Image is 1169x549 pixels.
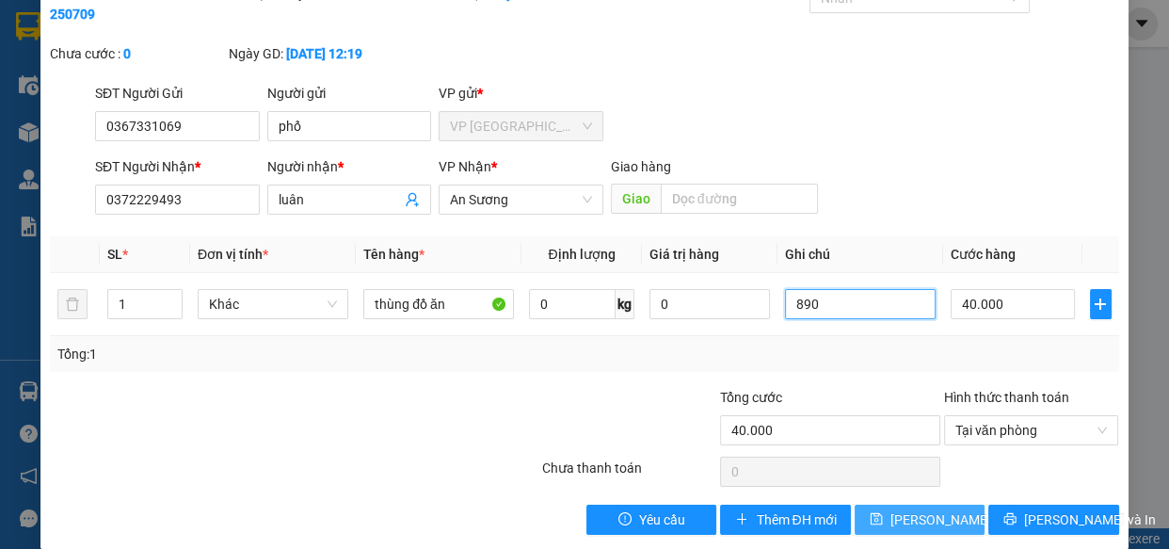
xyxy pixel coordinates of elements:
div: hiếu [16,61,207,84]
span: CR : [14,123,43,143]
span: plus [1091,297,1111,312]
div: Tổng: 1 [57,344,453,364]
button: plus [1090,289,1112,319]
span: save [870,512,883,527]
div: Người nhận [267,156,432,177]
b: 0 [123,46,131,61]
span: Tổng cước [720,390,782,405]
span: [PERSON_NAME] và In [1024,509,1156,530]
span: Gửi: [16,18,45,38]
span: Thêm ĐH mới [756,509,836,530]
input: Dọc đường [661,184,818,214]
div: Chưa thanh toán [540,458,719,491]
th: Ghi chú [777,236,943,273]
div: Người gửi [267,83,432,104]
span: printer [1003,512,1017,527]
span: Tại văn phòng [955,416,1108,444]
button: save[PERSON_NAME] thay đổi [855,505,985,535]
button: plusThêm ĐH mới [720,505,850,535]
b: [DATE] 12:19 [286,46,362,61]
div: BX [GEOGRAPHIC_DATA] [220,16,411,61]
span: kg [616,289,634,319]
span: Định lượng [548,247,615,262]
span: Đơn vị tính [198,247,268,262]
span: VP Ninh Sơn [450,112,592,140]
span: Giao [611,184,661,214]
div: danh [220,61,411,84]
span: Khác [209,290,337,318]
div: VP gửi [439,83,603,104]
button: delete [57,289,88,319]
span: Giao hàng [611,159,671,174]
div: 0979977774 [220,84,411,110]
span: user-add [405,192,420,207]
span: exclamation-circle [618,512,632,527]
span: [PERSON_NAME] thay đổi [890,509,1041,530]
span: Giá trị hàng [649,247,719,262]
span: VP Nhận [439,159,491,174]
div: Chưa cước : [50,43,225,64]
button: printer[PERSON_NAME] và In [988,505,1118,535]
input: Ghi Chú [785,289,936,319]
div: 30.000 [14,121,210,144]
span: Yêu cầu [639,509,685,530]
div: 0984321034 [16,84,207,110]
span: Cước hàng [951,247,1016,262]
button: exclamation-circleYêu cầu [586,505,716,535]
span: SL [107,247,122,262]
span: Tên hàng [363,247,424,262]
div: VP [GEOGRAPHIC_DATA] [16,16,207,61]
span: plus [735,512,748,527]
input: VD: Bàn, Ghế [363,289,514,319]
label: Hình thức thanh toán [944,390,1069,405]
div: SĐT Người Nhận [95,156,260,177]
span: Nhận: [220,18,265,38]
div: Ngày GD: [229,43,404,64]
span: An Sương [450,186,592,214]
div: SĐT Người Gửi [95,83,260,104]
